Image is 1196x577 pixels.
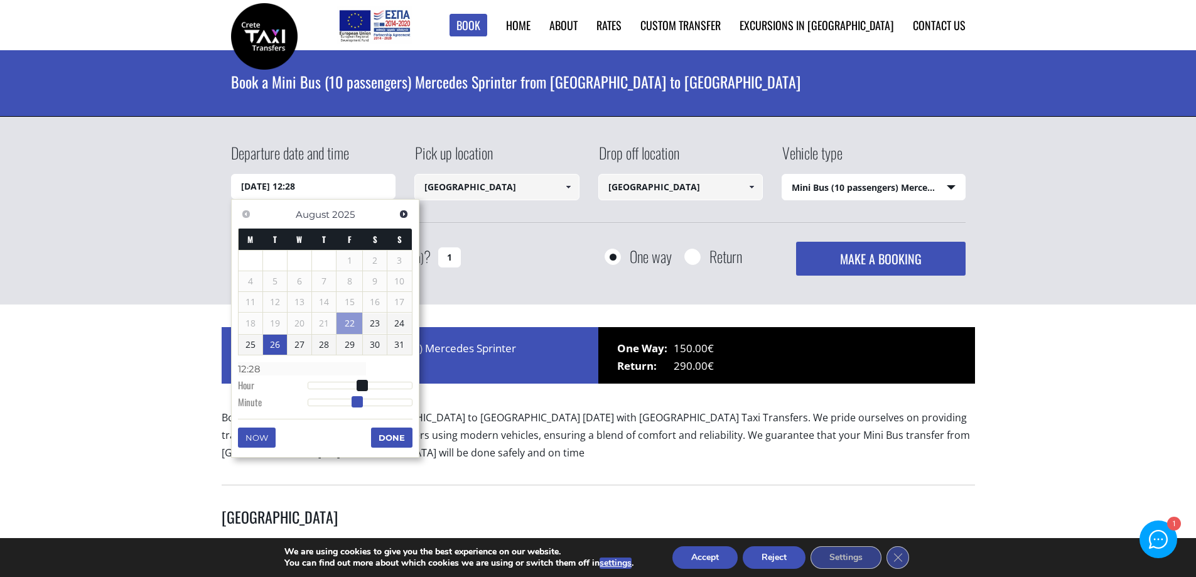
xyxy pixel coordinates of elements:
span: Previous [241,209,251,219]
a: 27 [288,335,311,355]
span: 19 [263,313,287,333]
a: 23 [363,313,387,333]
a: Crete Taxi Transfers | Book a Mini Bus transfer from Chania city to Rethymnon city | Crete Taxi T... [231,28,298,41]
p: You can find out more about which cookies we are using or switch them off in . [284,558,633,569]
img: Crete Taxi Transfers | Book a Mini Bus transfer from Chania city to Rethymnon city | Crete Taxi T... [231,3,298,70]
span: Thursday [322,233,326,245]
span: 3 [387,251,411,271]
a: 24 [387,313,411,333]
span: Tuesday [273,233,277,245]
label: One way [630,249,672,264]
label: Departure date and time [231,142,349,174]
span: Mini Bus (10 passengers) Mercedes Sprinter [782,175,965,201]
button: Settings [811,546,881,569]
span: Wednesday [296,233,302,245]
a: 26 [263,335,287,355]
span: August [296,208,330,220]
span: Saturday [373,233,377,245]
input: Select drop-off location [598,174,763,200]
a: Next [396,206,412,223]
span: 1 [337,251,362,271]
h1: Book a Mini Bus (10 passengers) Mercedes Sprinter from [GEOGRAPHIC_DATA] to [GEOGRAPHIC_DATA] [231,50,966,113]
h3: [GEOGRAPHIC_DATA] [222,507,975,536]
button: Now [238,428,276,448]
a: 30 [363,335,387,355]
span: 2 [363,251,387,271]
span: 5 [263,271,287,291]
span: 9 [363,271,387,291]
p: We are using cookies to give you the best experience on our website. [284,546,633,558]
span: 12 [263,292,287,312]
a: About [549,17,578,33]
span: 21 [312,313,336,333]
a: Show All Items [558,174,578,200]
div: 150.00€ 290.00€ [598,327,975,384]
span: Sunday [397,233,402,245]
span: 7 [312,271,336,291]
a: 25 [239,335,262,355]
span: 18 [239,313,262,333]
button: Reject [743,546,805,569]
dt: Hour [238,379,308,395]
label: Drop off location [598,142,679,174]
a: Book [450,14,487,37]
span: 2025 [332,208,355,220]
span: Monday [247,233,253,245]
span: 14 [312,292,336,312]
a: 28 [312,335,336,355]
span: 13 [288,292,311,312]
a: 22 [337,313,362,334]
a: Previous [238,206,255,223]
p: Book a Mini Bus transfer from [GEOGRAPHIC_DATA] to [GEOGRAPHIC_DATA] [DATE] with [GEOGRAPHIC_DATA... [222,409,975,472]
input: Select pickup location [414,174,579,200]
span: 6 [288,271,311,291]
label: Pick up location [414,142,493,174]
span: 20 [288,313,311,333]
button: MAKE A BOOKING [796,242,965,276]
span: 10 [387,271,411,291]
span: Next [399,209,409,219]
span: Return: [617,357,674,375]
span: 17 [387,292,411,312]
span: Friday [348,233,352,245]
span: 16 [363,292,387,312]
a: Custom Transfer [640,17,721,33]
button: Accept [672,546,738,569]
a: 29 [337,335,362,355]
a: Excursions in [GEOGRAPHIC_DATA] [740,17,894,33]
label: Vehicle type [782,142,843,174]
a: Contact us [913,17,966,33]
a: 31 [387,335,411,355]
a: Home [506,17,531,33]
button: Close GDPR Cookie Banner [886,546,909,569]
span: 11 [239,292,262,312]
span: One Way: [617,340,674,357]
a: Rates [596,17,622,33]
label: Return [709,249,742,264]
div: Price for 1 x Mini Bus (10 passengers) Mercedes Sprinter [222,327,598,384]
div: 1 [1166,518,1180,531]
span: 15 [337,292,362,312]
span: 4 [239,271,262,291]
dt: Minute [238,396,308,412]
a: Show All Items [741,174,762,200]
button: settings [600,558,632,569]
img: e-bannersEUERDF180X90.jpg [337,6,412,44]
button: Done [371,428,412,448]
span: 8 [337,271,362,291]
